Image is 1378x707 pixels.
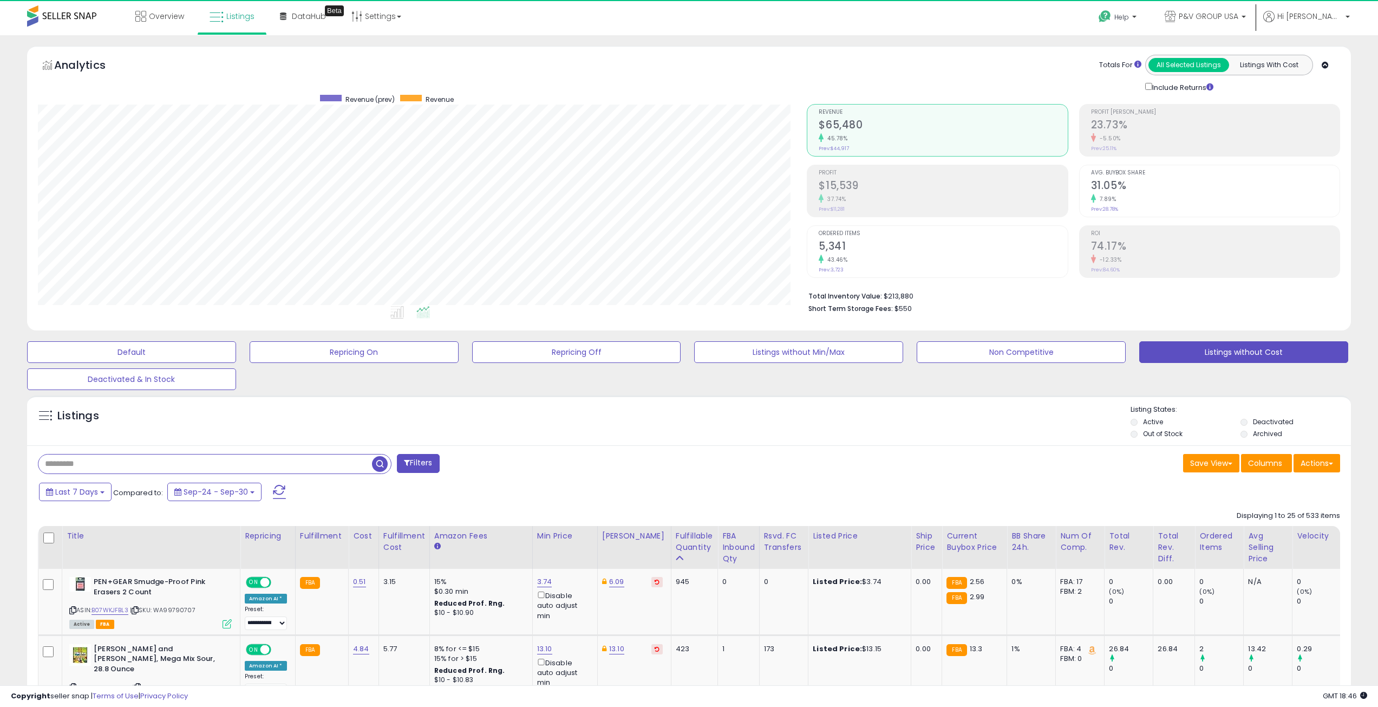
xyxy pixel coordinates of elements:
div: Preset: [245,606,287,630]
a: Hi [PERSON_NAME] [1263,11,1350,35]
small: -5.50% [1096,134,1121,142]
div: 0 [722,577,751,587]
span: Profit [819,170,1067,176]
b: Reduced Prof. Rng. [434,599,505,608]
span: 2025-10-8 18:46 GMT [1323,691,1367,701]
b: Total Inventory Value: [808,291,882,301]
button: Deactivated & In Stock [27,368,236,390]
span: Avg. Buybox Share [1091,170,1340,176]
span: OFF [270,645,287,654]
small: Prev: $44,917 [819,145,849,152]
div: 0.00 [916,577,933,587]
span: Listings [226,11,254,22]
span: | SKU: WA99790707 [130,606,195,614]
small: 37.74% [824,195,846,203]
div: 0 [1199,577,1243,587]
b: PEN+GEAR Smudge-Proof Pink Erasers 2 Count [94,577,225,600]
div: Amazon AI * [245,661,287,671]
button: All Selected Listings [1148,58,1229,72]
div: 173 [764,644,800,654]
b: Short Term Storage Fees: [808,304,893,313]
div: ASIN: [69,577,232,627]
div: Displaying 1 to 25 of 533 items [1237,511,1340,521]
img: 31hx5JpaDoL._SL40_.jpg [69,577,91,592]
div: 423 [676,644,709,654]
div: 3.15 [383,577,421,587]
div: 0.00 [916,644,933,654]
div: Rsvd. FC Transfers [764,530,804,553]
div: 945 [676,577,709,587]
span: Help [1114,12,1129,22]
small: Prev: 25.11% [1091,145,1116,152]
button: Repricing Off [472,341,681,363]
span: Profit [PERSON_NAME] [1091,109,1340,115]
div: Listed Price [813,530,906,542]
span: Sep-24 - Sep-30 [184,487,248,497]
small: (0%) [1109,587,1124,596]
small: (0%) [1199,587,1214,596]
div: Amazon Fees [434,530,528,542]
div: Velocity [1297,530,1336,542]
label: Archived [1253,429,1282,438]
span: Compared to: [113,488,163,498]
small: FBA [946,592,966,604]
div: 13.42 [1248,644,1292,654]
img: 41pmQ9OWAGL._SL40_.jpg [69,644,91,666]
a: Help [1090,2,1147,35]
small: -12.33% [1096,256,1122,264]
div: 15% [434,577,524,587]
h2: 23.73% [1091,119,1340,133]
label: Out of Stock [1143,429,1183,438]
div: FBA: 4 [1060,644,1096,654]
a: 0.51 [353,576,366,587]
small: FBA [300,644,320,656]
small: FBA [946,644,966,656]
div: 5.77 [383,644,421,654]
div: 0 [1109,596,1153,606]
label: Active [1143,417,1163,426]
small: (0%) [1297,587,1312,596]
div: 0 [1109,577,1153,587]
span: 2.56 [970,576,985,587]
span: P&V GROUP USA [1179,11,1238,22]
span: Last 7 Days [55,487,98,497]
a: B07WKJFBL3 [92,606,128,615]
div: Fulfillment Cost [383,530,425,553]
div: 0 [1297,577,1341,587]
span: Overview [149,11,184,22]
div: 0 [1248,664,1292,673]
div: FBA inbound Qty [722,530,755,565]
small: FBA [946,577,966,589]
button: Columns [1241,454,1292,472]
div: 1% [1011,644,1047,654]
div: 26.84 [1158,644,1186,654]
label: Deactivated [1253,417,1294,426]
a: 13.10 [609,644,624,654]
button: Listings without Min/Max [694,341,903,363]
small: 43.46% [824,256,847,264]
h2: $15,539 [819,179,1067,194]
a: 6.09 [609,576,624,587]
div: Title [67,530,236,542]
h5: Analytics [54,57,127,75]
div: Include Returns [1137,81,1226,93]
span: FBA [96,620,114,629]
span: Revenue [819,109,1067,115]
div: 26.84 [1109,644,1153,654]
span: 2.99 [970,592,985,602]
div: Total Rev. [1109,530,1148,553]
i: Revert to store-level Dynamic Max Price [655,646,659,652]
span: DataHub [292,11,326,22]
span: Columns [1248,458,1282,469]
button: Filters [397,454,439,473]
span: Ordered Items [819,231,1067,237]
div: 15% for > $15 [434,654,524,664]
span: ON [247,645,260,654]
h5: Listings [57,408,99,424]
button: Listings With Cost [1229,58,1309,72]
button: Non Competitive [917,341,1126,363]
div: 0.29 [1297,644,1341,654]
i: This overrides the store level Dynamic Max Price for this listing [602,645,606,652]
div: Tooltip anchor [325,5,344,16]
a: 4.84 [353,644,369,654]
